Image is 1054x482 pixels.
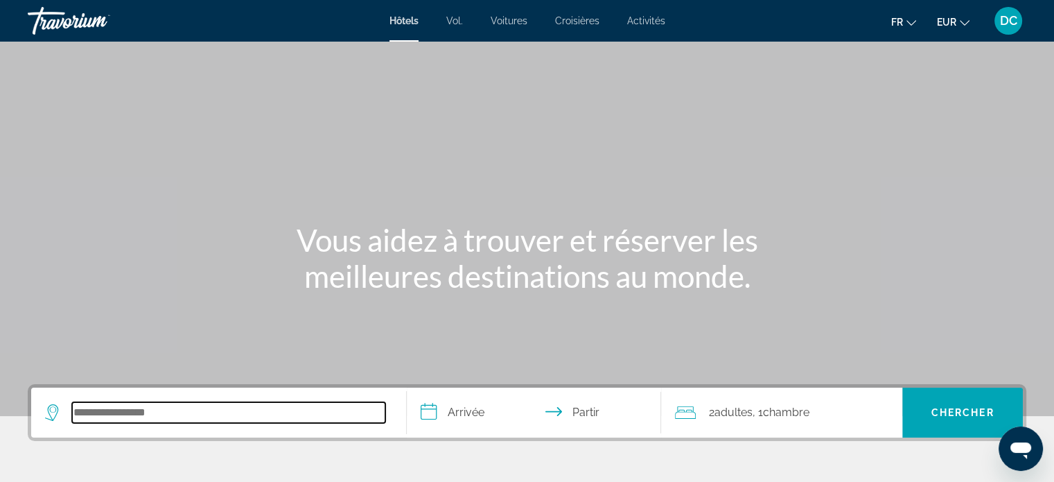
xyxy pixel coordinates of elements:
a: Voitures [491,15,527,26]
font: fr [891,17,903,28]
font: 2 [708,406,714,419]
font: EUR [937,17,956,28]
font: Chercher [931,407,994,418]
font: DC [1000,13,1017,28]
div: Widget de recherche [31,388,1023,438]
a: Activités [627,15,665,26]
button: Sélectionnez la date d'arrivée et de départ [407,388,662,438]
font: Vous aidez à trouver et réserver les meilleures destinations au monde. [297,222,758,294]
input: Rechercher une destination hôtelière [72,402,385,423]
button: Recherche [902,388,1023,438]
a: Croisières [555,15,599,26]
a: Vol. [446,15,463,26]
font: adultes [714,406,752,419]
button: Menu utilisateur [990,6,1026,35]
a: Hôtels [389,15,419,26]
button: Changer de langue [891,12,916,32]
iframe: Bouton de lancement de la fenêtre de messagerie [999,427,1043,471]
button: Voyageurs : 2 adultes, 0 enfants [661,388,902,438]
font: , 1 [752,406,762,419]
button: Changer de devise [937,12,969,32]
a: Travorium [28,3,166,39]
font: Chambre [762,406,809,419]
